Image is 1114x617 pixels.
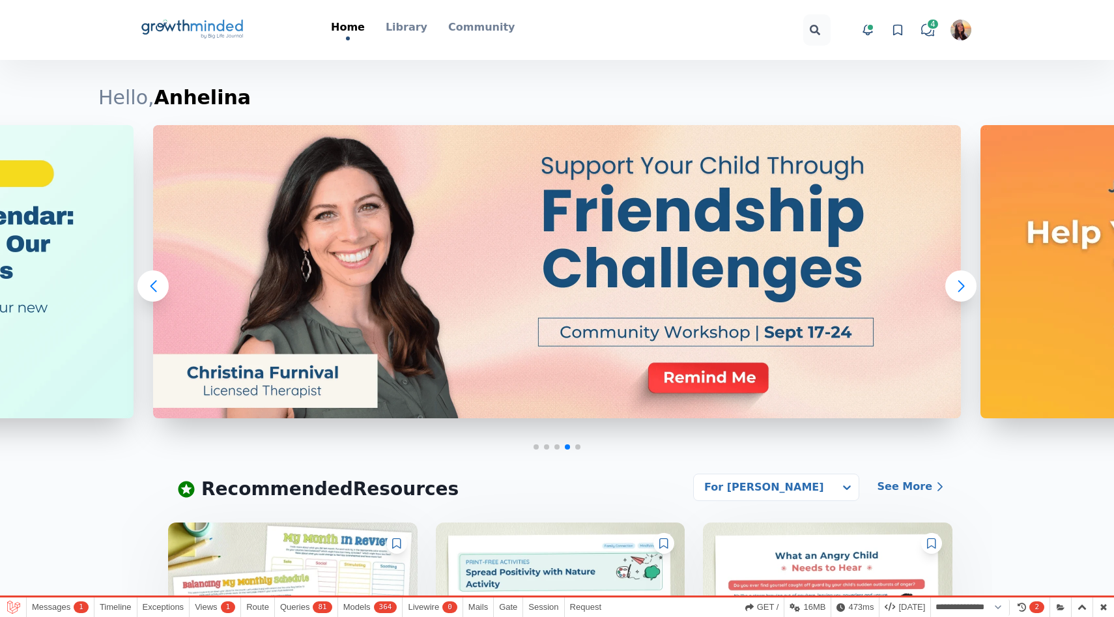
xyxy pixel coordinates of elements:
p: Recommended Resources [201,476,459,503]
a: 4 [918,20,937,40]
span: 81 [313,601,332,613]
p: Home [331,20,365,35]
a: Library [386,20,427,36]
span: 1 [74,601,89,613]
a: Home [331,20,365,40]
div: For [PERSON_NAME] [700,476,827,499]
span: 1 [221,601,236,613]
a: See More [872,474,950,500]
span: Anhelina [154,86,251,109]
p: Community [448,20,515,35]
a: Community [448,20,515,36]
img: Anhelina Kravets [950,20,971,40]
p: See More [878,479,932,495]
span: 4 [926,18,939,30]
span: 364 [374,601,397,613]
p: Library [386,20,427,35]
span: 0 [442,601,457,613]
h1: Hello, [98,86,1016,109]
img: banner BLJ [153,125,961,418]
span: 2 [1029,601,1044,613]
